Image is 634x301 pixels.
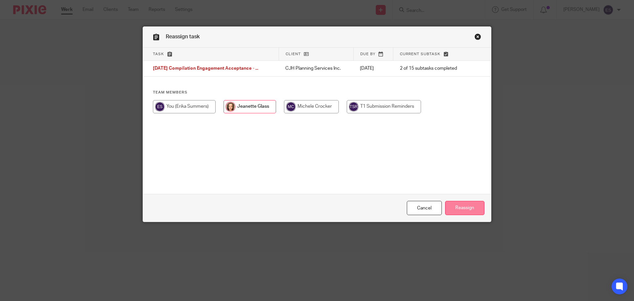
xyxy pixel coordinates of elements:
p: CJH Planning Services Inc. [285,65,347,72]
h4: Team members [153,90,481,95]
span: [DATE] Compilation Engagement Acceptance - ... [153,66,258,71]
td: 2 of 15 subtasks completed [393,61,470,77]
p: [DATE] [360,65,386,72]
span: Current subtask [400,52,440,56]
input: Reassign [445,201,484,215]
span: Reassign task [166,34,200,39]
a: Close this dialog window [475,33,481,42]
span: Due by [360,52,375,56]
a: Close this dialog window [407,201,442,215]
span: Task [153,52,164,56]
span: Client [286,52,301,56]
